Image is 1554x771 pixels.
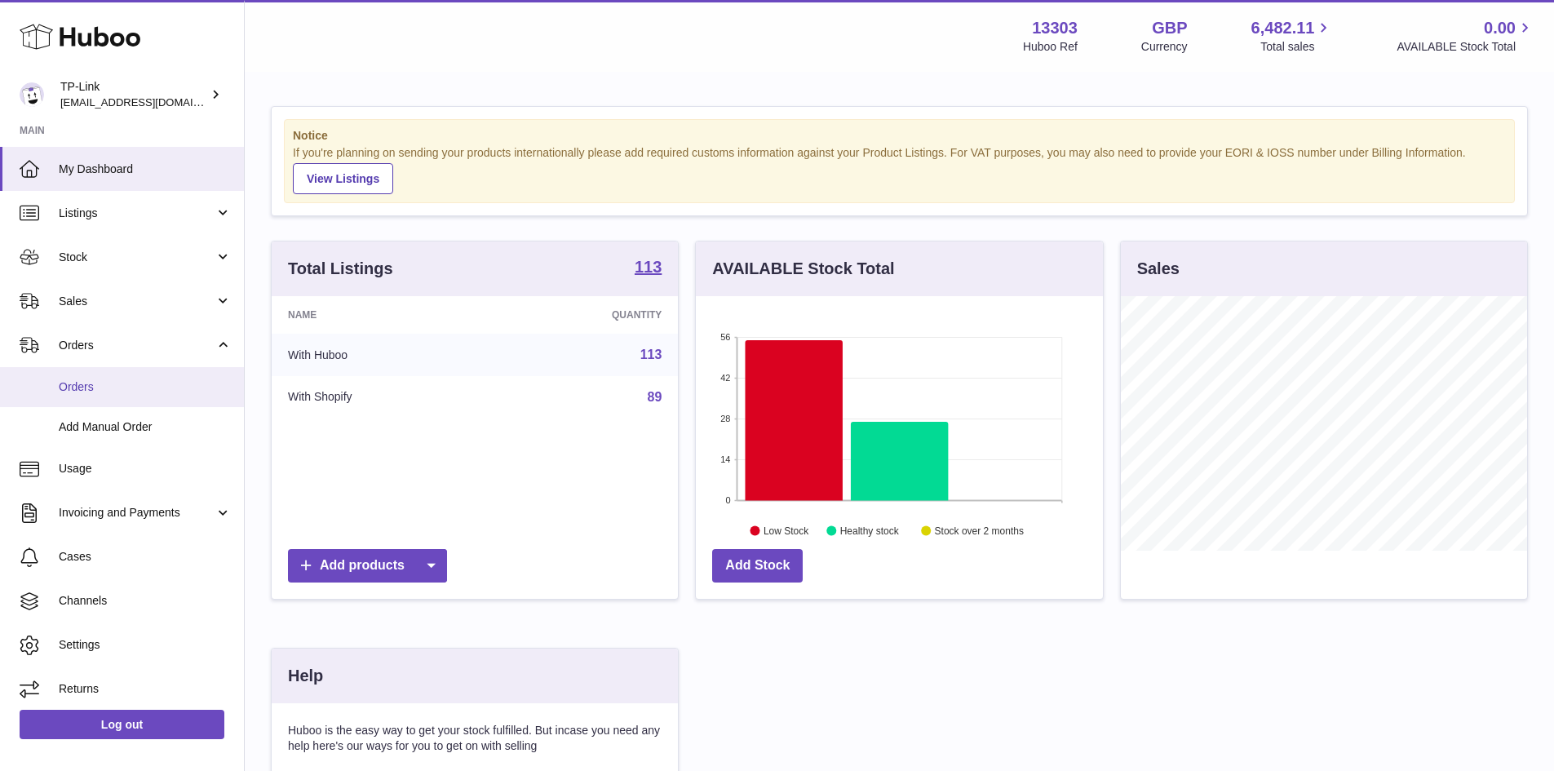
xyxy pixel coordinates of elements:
[20,82,44,107] img: internalAdmin-13303@internal.huboo.com
[726,495,731,505] text: 0
[59,379,232,395] span: Orders
[288,723,662,754] p: Huboo is the easy way to get your stock fulfilled. But incase you need any help here's our ways f...
[491,296,679,334] th: Quantity
[1260,39,1333,55] span: Total sales
[293,163,393,194] a: View Listings
[288,549,447,583] a: Add products
[288,665,323,687] h3: Help
[20,710,224,739] a: Log out
[721,414,731,423] text: 28
[1251,17,1334,55] a: 6,482.11 Total sales
[721,332,731,342] text: 56
[293,128,1506,144] strong: Notice
[712,549,803,583] a: Add Stock
[1023,39,1078,55] div: Huboo Ref
[59,206,215,221] span: Listings
[293,145,1506,194] div: If you're planning on sending your products internationally please add required customs informati...
[635,259,662,275] strong: 113
[764,525,809,536] text: Low Stock
[59,593,232,609] span: Channels
[1484,17,1516,39] span: 0.00
[1137,258,1180,280] h3: Sales
[59,338,215,353] span: Orders
[59,294,215,309] span: Sales
[648,390,662,404] a: 89
[59,505,215,521] span: Invoicing and Payments
[1152,17,1187,39] strong: GBP
[1032,17,1078,39] strong: 13303
[712,258,894,280] h3: AVAILABLE Stock Total
[60,95,240,109] span: [EMAIL_ADDRESS][DOMAIN_NAME]
[721,454,731,464] text: 14
[59,681,232,697] span: Returns
[59,162,232,177] span: My Dashboard
[1251,17,1315,39] span: 6,482.11
[288,258,393,280] h3: Total Listings
[840,525,900,536] text: Healthy stock
[59,250,215,265] span: Stock
[272,334,491,376] td: With Huboo
[1397,17,1534,55] a: 0.00 AVAILABLE Stock Total
[721,373,731,383] text: 42
[935,525,1024,536] text: Stock over 2 months
[59,637,232,653] span: Settings
[272,376,491,419] td: With Shopify
[59,549,232,565] span: Cases
[640,348,662,361] a: 113
[1397,39,1534,55] span: AVAILABLE Stock Total
[272,296,491,334] th: Name
[59,419,232,435] span: Add Manual Order
[1141,39,1188,55] div: Currency
[635,259,662,278] a: 113
[59,461,232,476] span: Usage
[60,79,207,110] div: TP-Link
